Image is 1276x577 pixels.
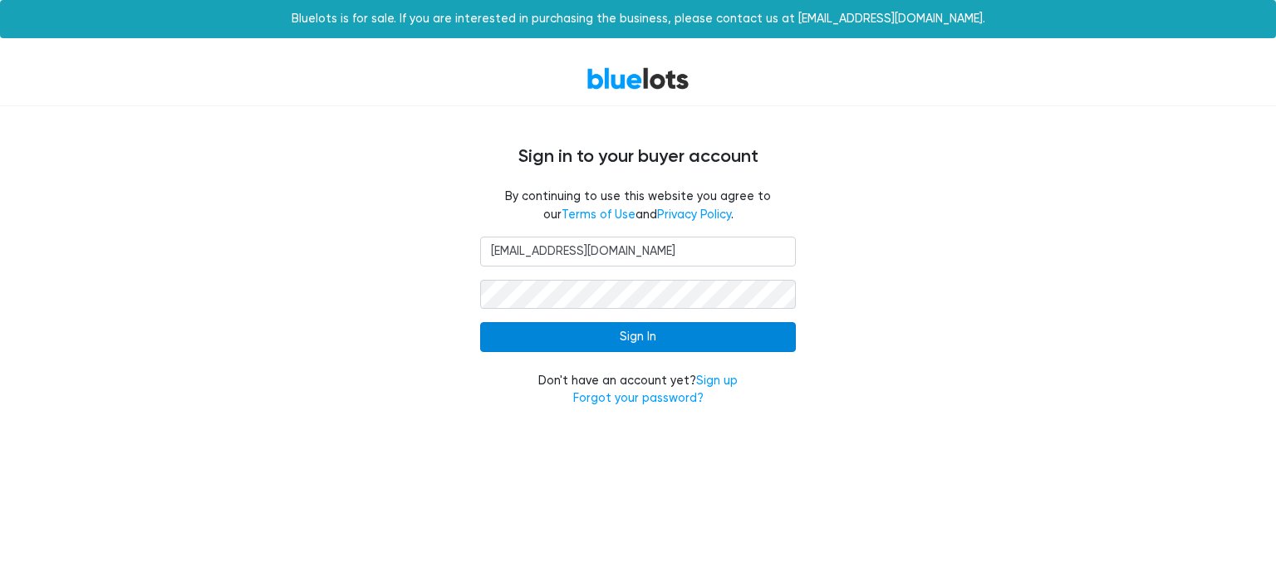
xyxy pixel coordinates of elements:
[140,146,1136,168] h4: Sign in to your buyer account
[657,208,731,222] a: Privacy Policy
[573,391,704,405] a: Forgot your password?
[586,66,690,90] a: BlueLots
[480,322,796,352] input: Sign In
[480,372,796,408] div: Don't have an account yet?
[480,237,796,266] input: Email
[480,188,796,223] fieldset: By continuing to use this website you agree to our and .
[562,208,636,222] a: Terms of Use
[696,374,738,388] a: Sign up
